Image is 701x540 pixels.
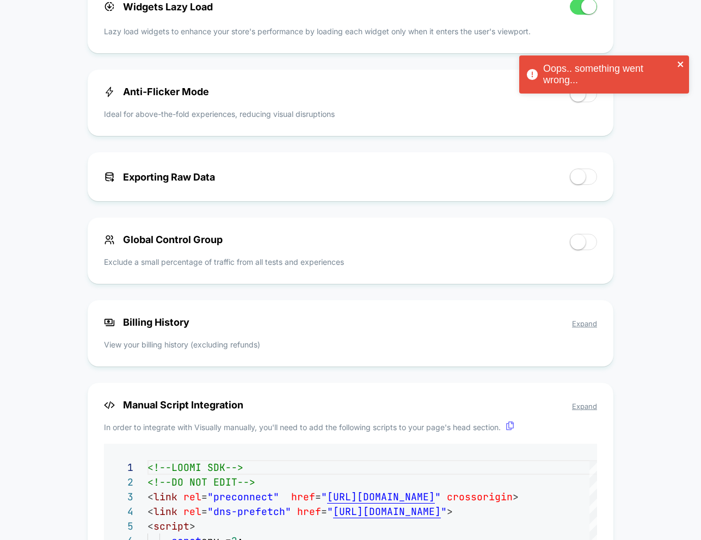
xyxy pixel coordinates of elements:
p: View your billing history (excluding refunds) [104,339,597,350]
p: Ideal for above-the-fold experiences, reducing visual disruptions [104,108,335,120]
span: Expand [572,319,597,328]
span: Global Control Group [104,234,223,245]
span: Billing History [104,316,597,328]
span: Expand [572,402,597,411]
div: Oops.. something went wrong... [543,63,674,86]
span: Exporting Raw Data [104,171,215,183]
span: Manual Script Integration [104,399,597,411]
span: Widgets Lazy Load [104,1,213,13]
button: close [677,60,685,70]
span: Anti-Flicker Mode [104,86,209,97]
p: Exclude a small percentage of traffic from all tests and experiences [104,256,344,268]
p: In order to integrate with Visually manually, you'll need to add the following scripts to your pa... [104,421,597,433]
p: Lazy load widgets to enhance your store's performance by loading each widget only when it enters ... [104,26,597,37]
